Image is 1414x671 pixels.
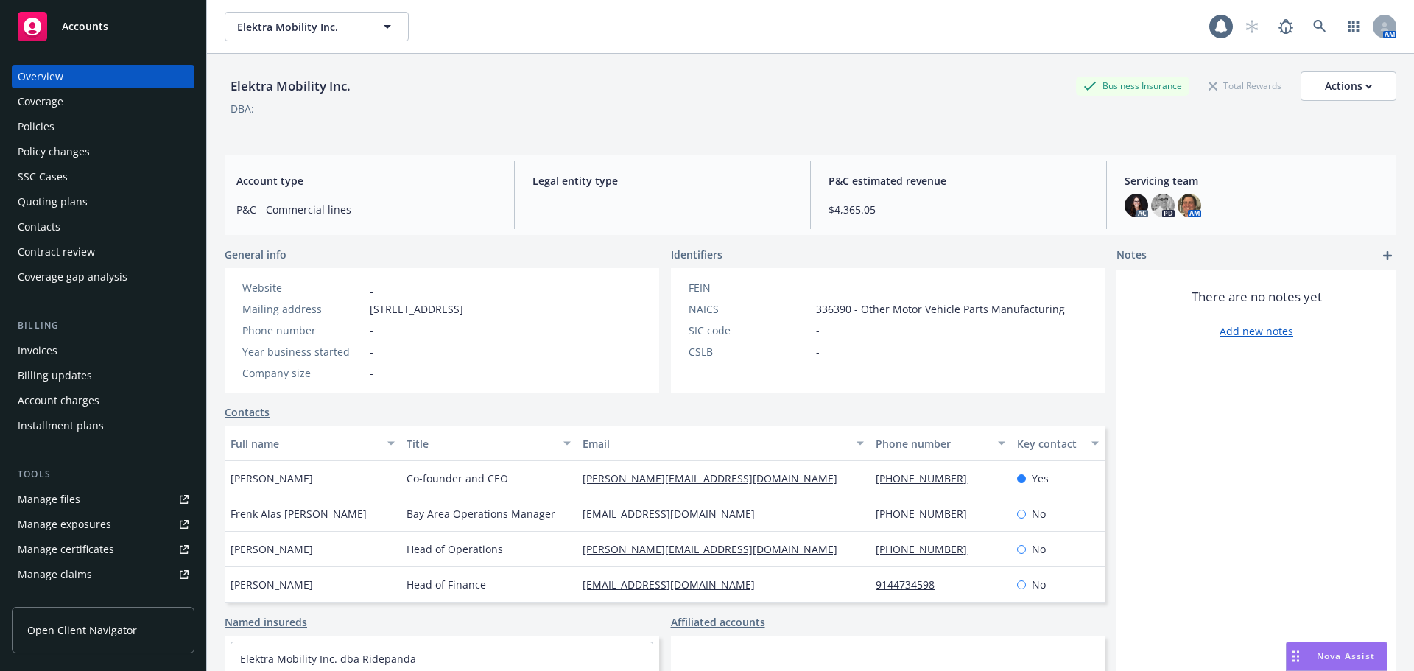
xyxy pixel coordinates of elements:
div: Coverage gap analysis [18,265,127,289]
span: $4,365.05 [829,202,1088,217]
img: photo [1178,194,1201,217]
div: Manage exposures [18,513,111,536]
div: Installment plans [18,414,104,438]
div: DBA: - [231,101,258,116]
a: Contract review [12,240,194,264]
a: Named insureds [225,614,307,630]
span: Elektra Mobility Inc. [237,19,365,35]
a: Start snowing [1237,12,1267,41]
div: Total Rewards [1201,77,1289,95]
span: Yes [1032,471,1049,486]
div: Invoices [18,339,57,362]
div: SSC Cases [18,165,68,189]
span: Frenk Alas [PERSON_NAME] [231,506,367,521]
button: Elektra Mobility Inc. [225,12,409,41]
a: Policy changes [12,140,194,164]
div: CSLB [689,344,810,359]
button: Nova Assist [1286,642,1387,671]
div: Account charges [18,389,99,412]
span: Bay Area Operations Manager [407,506,555,521]
span: [PERSON_NAME] [231,541,313,557]
span: Open Client Navigator [27,622,137,638]
div: Website [242,280,364,295]
span: - [816,323,820,338]
a: [PHONE_NUMBER] [876,507,979,521]
a: Coverage gap analysis [12,265,194,289]
div: Quoting plans [18,190,88,214]
div: Mailing address [242,301,364,317]
a: [PERSON_NAME][EMAIL_ADDRESS][DOMAIN_NAME] [583,542,849,556]
a: Switch app [1339,12,1368,41]
div: Email [583,436,848,452]
a: Search [1305,12,1334,41]
span: [PERSON_NAME] [231,577,313,592]
span: [PERSON_NAME] [231,471,313,486]
img: photo [1125,194,1148,217]
span: - [816,344,820,359]
a: Contacts [12,215,194,239]
a: Account charges [12,389,194,412]
span: Head of Finance [407,577,486,592]
span: Co-founder and CEO [407,471,508,486]
div: Business Insurance [1076,77,1189,95]
a: add [1379,247,1396,264]
div: SIC code [689,323,810,338]
a: Add new notes [1220,323,1293,339]
span: No [1032,577,1046,592]
div: Manage files [18,488,80,511]
div: Billing [12,318,194,333]
a: [PERSON_NAME][EMAIL_ADDRESS][DOMAIN_NAME] [583,471,849,485]
a: Manage BORs [12,588,194,611]
div: Contract review [18,240,95,264]
div: Drag to move [1287,642,1305,670]
a: Elektra Mobility Inc. dba Ridepanda [240,652,416,666]
div: Title [407,436,555,452]
div: FEIN [689,280,810,295]
a: Report a Bug [1271,12,1301,41]
a: Quoting plans [12,190,194,214]
span: No [1032,506,1046,521]
a: Accounts [12,6,194,47]
span: Accounts [62,21,108,32]
span: Head of Operations [407,541,503,557]
div: Contacts [18,215,60,239]
a: Manage claims [12,563,194,586]
div: Billing updates [18,364,92,387]
span: Manage exposures [12,513,194,536]
a: Contacts [225,404,270,420]
a: Manage certificates [12,538,194,561]
div: Key contact [1017,436,1083,452]
span: Identifiers [671,247,722,262]
span: - [532,202,792,217]
span: - [370,344,373,359]
span: - [816,280,820,295]
span: P&C - Commercial lines [236,202,496,217]
button: Email [577,426,870,461]
a: Policies [12,115,194,138]
div: Coverage [18,90,63,113]
button: Full name [225,426,401,461]
span: 336390 - Other Motor Vehicle Parts Manufacturing [816,301,1065,317]
div: Company size [242,365,364,381]
span: Servicing team [1125,173,1385,189]
span: P&C estimated revenue [829,173,1088,189]
span: Legal entity type [532,173,792,189]
div: Elektra Mobility Inc. [225,77,356,96]
a: Installment plans [12,414,194,438]
div: Policy changes [18,140,90,164]
a: [EMAIL_ADDRESS][DOMAIN_NAME] [583,507,767,521]
div: Full name [231,436,379,452]
div: Actions [1325,72,1372,100]
span: - [370,365,373,381]
a: 9144734598 [876,577,946,591]
a: - [370,281,373,295]
div: Manage claims [18,563,92,586]
span: No [1032,541,1046,557]
a: Affiliated accounts [671,614,765,630]
div: Year business started [242,344,364,359]
div: Manage BORs [18,588,87,611]
button: Key contact [1011,426,1105,461]
span: There are no notes yet [1192,288,1322,306]
div: Manage certificates [18,538,114,561]
img: photo [1151,194,1175,217]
